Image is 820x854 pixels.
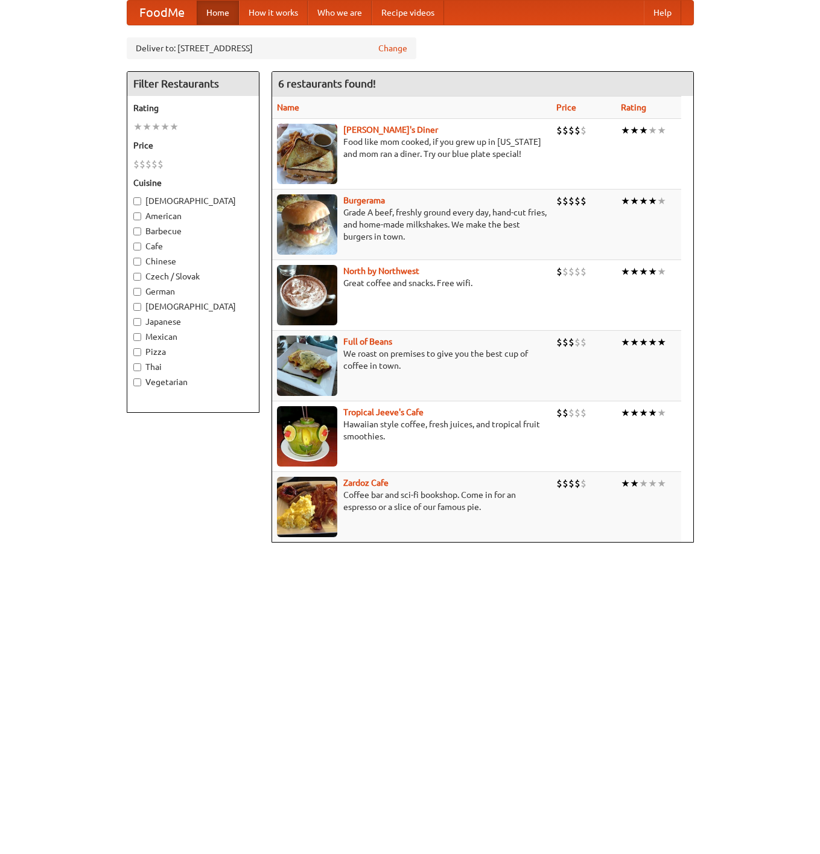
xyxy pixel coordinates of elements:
[621,124,630,137] li: ★
[142,120,151,133] li: ★
[277,277,547,289] p: Great coffee and snacks. Free wifi.
[277,265,337,325] img: north.jpg
[133,158,139,171] li: $
[562,406,568,419] li: $
[644,1,681,25] a: Help
[630,265,639,278] li: ★
[133,378,141,386] input: Vegetarian
[621,194,630,208] li: ★
[133,348,141,356] input: Pizza
[161,120,170,133] li: ★
[277,103,299,112] a: Name
[556,406,562,419] li: $
[648,336,657,349] li: ★
[343,125,438,135] a: [PERSON_NAME]'s Diner
[639,194,648,208] li: ★
[343,407,424,417] a: Tropical Jeeve's Cafe
[343,478,389,488] a: Zardoz Cafe
[343,196,385,205] a: Burgerama
[133,102,253,114] h5: Rating
[580,336,586,349] li: $
[574,477,580,490] li: $
[133,303,141,311] input: [DEMOGRAPHIC_DATA]
[133,333,141,341] input: Mexican
[657,124,666,137] li: ★
[133,139,253,151] h5: Price
[657,194,666,208] li: ★
[574,336,580,349] li: $
[277,418,547,442] p: Hawaiian style coffee, fresh juices, and tropical fruit smoothies.
[127,72,259,96] h4: Filter Restaurants
[657,265,666,278] li: ★
[133,210,253,222] label: American
[621,103,646,112] a: Rating
[378,42,407,54] a: Change
[568,265,574,278] li: $
[277,194,337,255] img: burgerama.jpg
[580,265,586,278] li: $
[133,212,141,220] input: American
[133,240,253,252] label: Cafe
[133,273,141,281] input: Czech / Slovak
[556,265,562,278] li: $
[133,301,253,313] label: [DEMOGRAPHIC_DATA]
[133,376,253,388] label: Vegetarian
[133,177,253,189] h5: Cuisine
[133,363,141,371] input: Thai
[630,124,639,137] li: ★
[133,225,253,237] label: Barbecue
[630,336,639,349] li: ★
[133,318,141,326] input: Japanese
[621,336,630,349] li: ★
[277,206,547,243] p: Grade A beef, freshly ground every day, hand-cut fries, and home-made milkshakes. We make the bes...
[639,336,648,349] li: ★
[562,336,568,349] li: $
[372,1,444,25] a: Recipe videos
[574,406,580,419] li: $
[556,103,576,112] a: Price
[580,194,586,208] li: $
[277,406,337,467] img: jeeves.jpg
[568,477,574,490] li: $
[657,477,666,490] li: ★
[343,337,392,346] a: Full of Beans
[277,336,337,396] img: beans.jpg
[277,477,337,537] img: zardoz.jpg
[343,266,419,276] b: North by Northwest
[239,1,308,25] a: How it works
[648,406,657,419] li: ★
[648,477,657,490] li: ★
[556,477,562,490] li: $
[562,124,568,137] li: $
[556,124,562,137] li: $
[639,265,648,278] li: ★
[568,406,574,419] li: $
[278,78,376,89] ng-pluralize: 6 restaurants found!
[151,158,157,171] li: $
[630,406,639,419] li: ★
[574,265,580,278] li: $
[133,195,253,207] label: [DEMOGRAPHIC_DATA]
[133,346,253,358] label: Pizza
[657,336,666,349] li: ★
[574,194,580,208] li: $
[145,158,151,171] li: $
[580,406,586,419] li: $
[621,406,630,419] li: ★
[574,124,580,137] li: $
[133,120,142,133] li: ★
[621,477,630,490] li: ★
[133,285,253,298] label: German
[648,124,657,137] li: ★
[133,270,253,282] label: Czech / Slovak
[133,255,253,267] label: Chinese
[639,406,648,419] li: ★
[657,406,666,419] li: ★
[277,124,337,184] img: sallys.jpg
[127,37,416,59] div: Deliver to: [STREET_ADDRESS]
